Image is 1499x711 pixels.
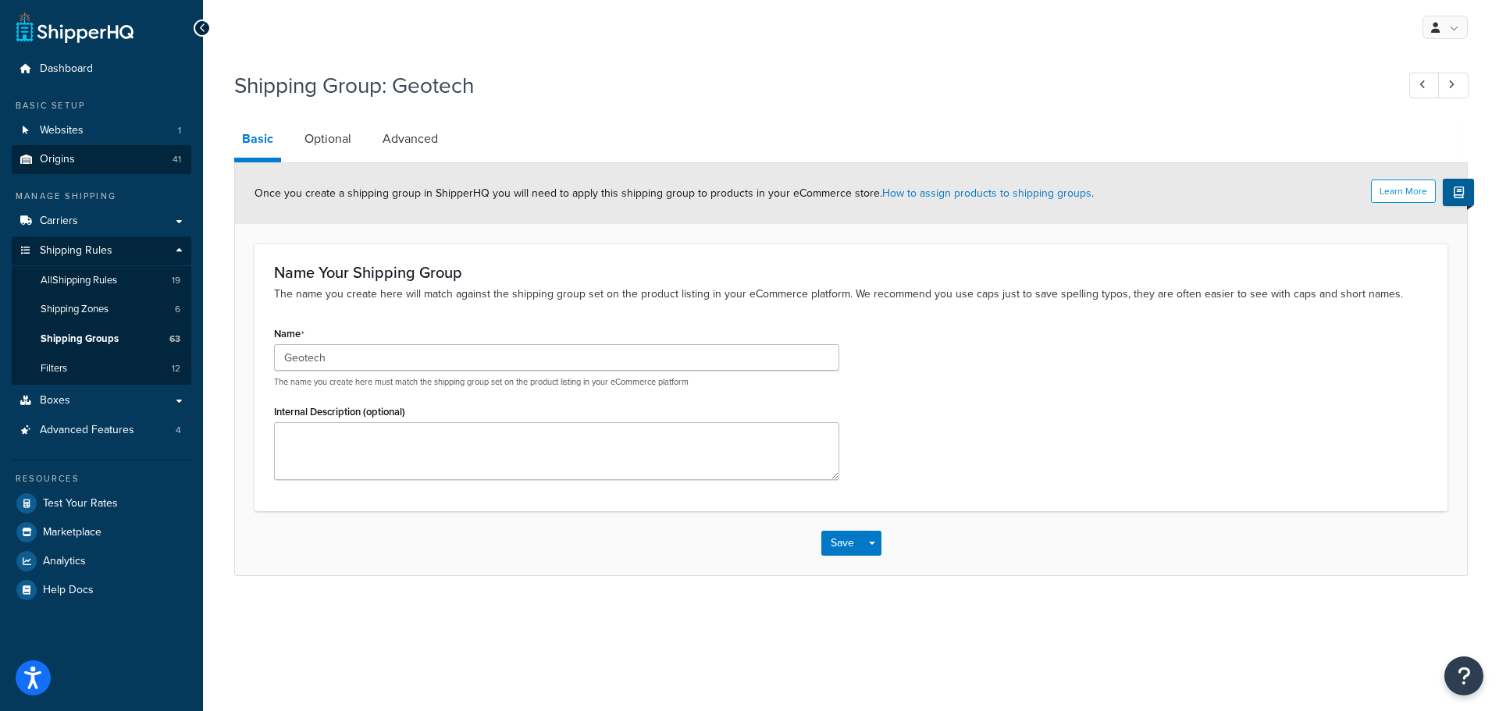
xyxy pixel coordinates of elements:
li: Filters [12,354,191,383]
div: Manage Shipping [12,190,191,203]
p: The name you create here will match against the shipping group set on the product listing in your... [274,286,1428,303]
li: Shipping Rules [12,236,191,385]
a: Shipping Groups63 [12,325,191,354]
a: AllShipping Rules19 [12,266,191,295]
label: Name [274,328,304,340]
span: 19 [172,274,180,287]
a: Basic [234,120,281,162]
h3: Name Your Shipping Group [274,264,1428,281]
a: Previous Record [1409,73,1440,98]
span: Help Docs [43,584,94,597]
span: Shipping Groups [41,332,119,346]
span: Boxes [40,394,70,407]
button: Show Help Docs [1443,179,1474,206]
div: Resources [12,472,191,485]
a: Dashboard [12,55,191,84]
a: Filters12 [12,354,191,383]
span: 6 [175,303,180,316]
a: Shipping Rules [12,236,191,265]
li: Advanced Features [12,416,191,445]
span: 4 [176,424,181,437]
a: Websites1 [12,116,191,145]
button: Learn More [1371,180,1436,203]
label: Internal Description (optional) [274,406,405,418]
a: Advanced [375,120,446,158]
h1: Shipping Group: Geotech [234,70,1380,101]
p: The name you create here must match the shipping group set on the product listing in your eCommer... [274,376,839,388]
a: Test Your Rates [12,489,191,517]
span: Shipping Zones [41,303,109,316]
span: Analytics [43,555,86,568]
button: Open Resource Center [1444,656,1483,695]
span: 41 [173,153,181,166]
a: How to assign products to shipping groups [882,185,1091,201]
a: Next Record [1438,73,1469,98]
a: Analytics [12,547,191,575]
span: Test Your Rates [43,497,118,510]
a: Carriers [12,207,191,236]
span: Marketplace [43,526,101,539]
span: Origins [40,153,75,166]
a: Optional [297,120,359,158]
span: Carriers [40,215,78,228]
li: Shipping Groups [12,325,191,354]
a: Origins41 [12,145,191,174]
a: Marketplace [12,518,191,546]
li: Origins [12,145,191,174]
button: Save [821,531,863,556]
span: Websites [40,124,84,137]
div: Basic Setup [12,99,191,112]
span: Shipping Rules [40,244,112,258]
span: Advanced Features [40,424,134,437]
a: Advanced Features4 [12,416,191,445]
span: 63 [169,332,180,346]
a: Boxes [12,386,191,415]
a: Help Docs [12,576,191,604]
span: Filters [41,362,67,375]
span: Dashboard [40,62,93,76]
span: 12 [172,362,180,375]
li: Shipping Zones [12,295,191,324]
li: Websites [12,116,191,145]
a: Shipping Zones6 [12,295,191,324]
span: All Shipping Rules [41,274,117,287]
span: 1 [178,124,181,137]
span: Once you create a shipping group in ShipperHQ you will need to apply this shipping group to produ... [255,185,1094,201]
